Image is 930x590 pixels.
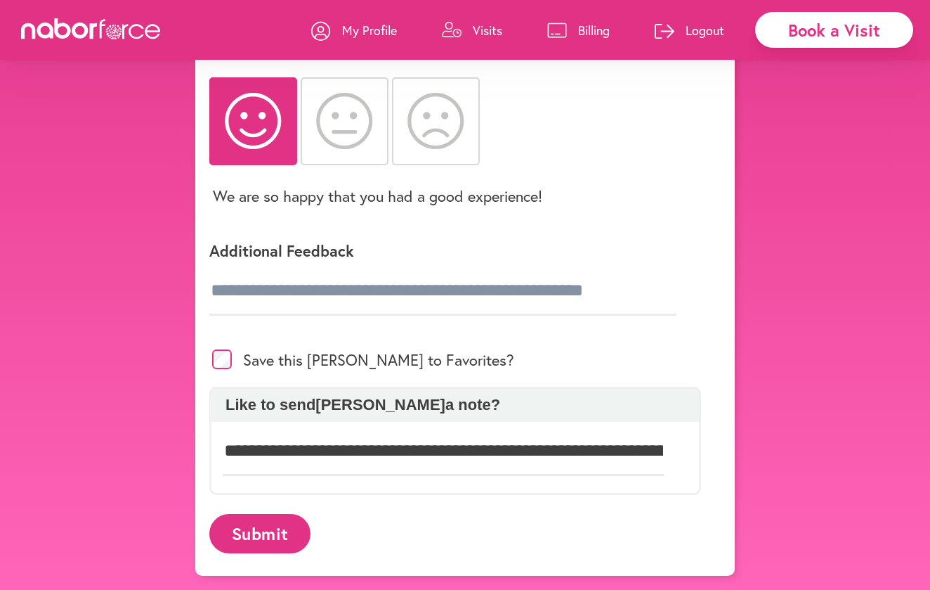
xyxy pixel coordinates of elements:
[578,22,610,39] p: Billing
[218,396,692,414] p: Like to send [PERSON_NAME] a note?
[209,514,310,553] button: Submit
[311,9,397,51] a: My Profile
[342,22,397,39] p: My Profile
[473,22,502,39] p: Visits
[213,186,542,206] p: We are so happy that you had a good experience!
[686,22,724,39] p: Logout
[755,12,913,48] div: Book a Visit
[209,241,701,261] p: Additional Feedback
[547,9,610,51] a: Billing
[442,9,502,51] a: Visits
[655,9,724,51] a: Logout
[209,333,701,387] div: Save this [PERSON_NAME] to Favorites?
